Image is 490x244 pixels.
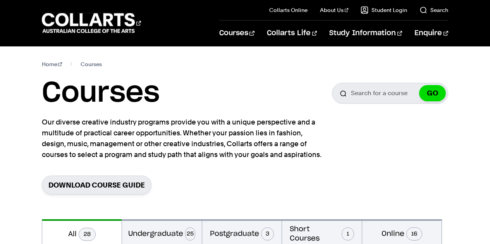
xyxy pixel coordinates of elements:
span: 1 [342,227,354,241]
a: Home [42,59,62,70]
a: Search [420,6,448,14]
span: 28 [79,228,96,241]
a: Study Information [329,20,402,46]
a: About Us [320,6,349,14]
input: Search for a course [332,83,448,104]
button: GO [419,85,446,101]
h1: Courses [42,76,160,111]
span: 25 [185,227,195,241]
a: Collarts Online [269,6,308,14]
p: Our diverse creative industry programs provide you with a unique perspective and a multitude of p... [42,117,325,160]
a: Student Login [361,6,407,14]
span: Courses [81,59,102,70]
a: Collarts Life [267,20,317,46]
span: 3 [261,227,274,241]
a: Enquire [414,20,448,46]
div: Go to homepage [42,12,141,34]
a: Download Course Guide [42,176,151,195]
a: Courses [219,20,254,46]
span: 16 [406,227,422,241]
